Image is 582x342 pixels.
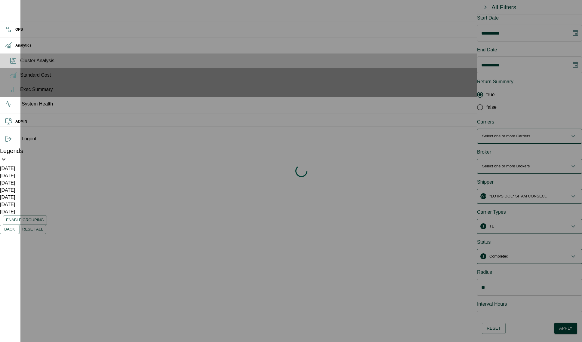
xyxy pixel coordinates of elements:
span: Exec Summary [20,86,577,93]
h6: Analytics [15,43,577,48]
span: Cluster Analysis [20,57,577,64]
h6: ADMIN [15,119,577,124]
h6: OPS [15,27,577,32]
span: Standard Cost [20,72,577,79]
